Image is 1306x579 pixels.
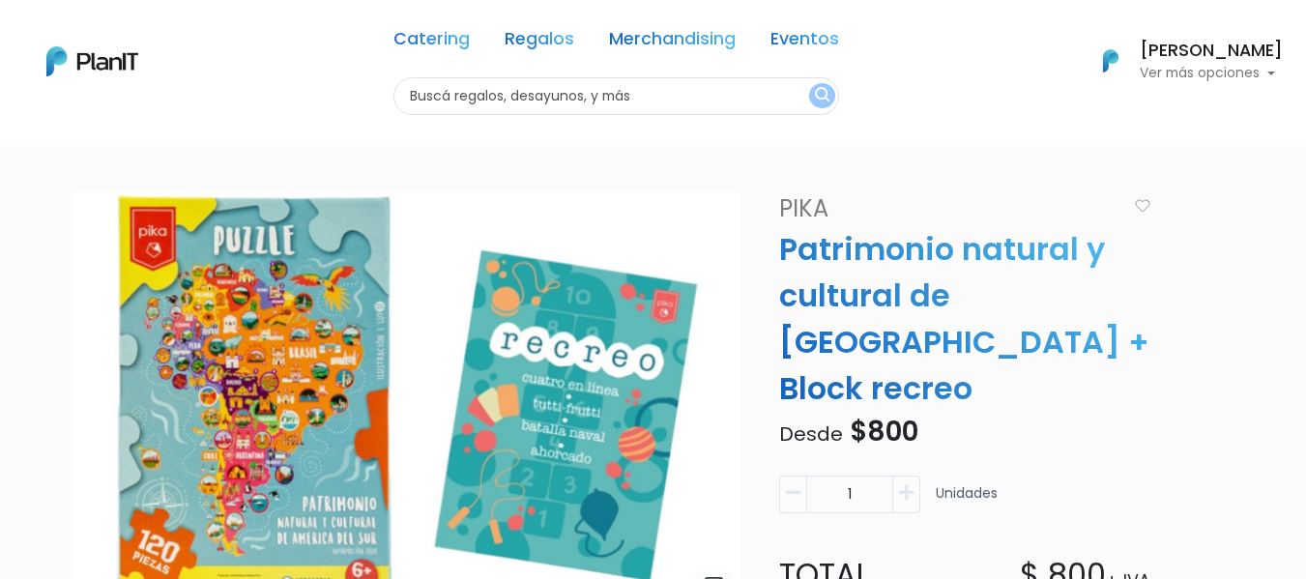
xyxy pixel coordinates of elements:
span: $800 [850,413,918,450]
span: Desde [779,420,843,448]
p: Unidades [936,483,998,521]
input: Buscá regalos, desayunos, y más [393,77,839,115]
img: PlanIt Logo [46,46,138,76]
p: Patrimonio natural y cultural de [GEOGRAPHIC_DATA] + Block recreo [768,226,1162,412]
button: PlanIt Logo [PERSON_NAME] Ver más opciones [1078,36,1283,86]
img: PlanIt Logo [1089,40,1132,82]
a: Catering [393,31,470,54]
a: Pika [768,191,1129,226]
a: Regalos [505,31,574,54]
a: Merchandising [609,31,736,54]
p: Ver más opciones [1140,67,1283,80]
a: Eventos [770,31,839,54]
h6: [PERSON_NAME] [1140,43,1283,60]
img: heart_icon [1135,199,1150,213]
img: search_button-432b6d5273f82d61273b3651a40e1bd1b912527efae98b1b7a1b2c0702e16a8d.svg [815,87,829,105]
